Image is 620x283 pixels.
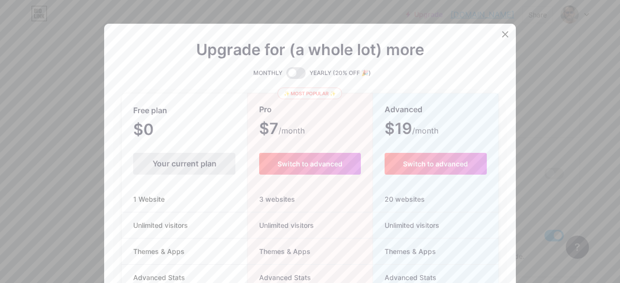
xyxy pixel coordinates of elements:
span: Themes & Apps [248,246,310,256]
span: Upgrade for (a whole lot) more [196,44,424,56]
div: Your current plan [133,153,235,175]
span: Switch to advanced [278,160,342,168]
span: $19 [385,123,438,136]
span: 1 Website [122,194,176,204]
span: Free plan [133,102,167,119]
span: Unlimited visitors [248,220,314,230]
div: ✨ Most popular ✨ [278,88,342,99]
span: $0 [133,124,180,137]
span: Advanced Stats [373,272,436,283]
span: MONTHLY [253,68,282,78]
span: Advanced Stats [248,272,311,283]
span: Advanced [385,101,422,118]
div: 20 websites [373,186,498,212]
button: Switch to advanced [385,153,487,175]
span: Unlimited visitors [122,220,200,230]
span: Themes & Apps [122,246,196,256]
button: Switch to advanced [259,153,360,175]
div: 3 websites [248,186,372,212]
span: $7 [259,123,305,136]
span: YEARLY (20% OFF 🎉) [310,68,371,78]
span: Advanced Stats [122,272,197,283]
span: Unlimited visitors [373,220,439,230]
span: /month [279,125,305,136]
span: /month [412,125,438,136]
span: Themes & Apps [373,246,436,256]
span: Switch to advanced [403,160,468,168]
span: Pro [259,101,272,118]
